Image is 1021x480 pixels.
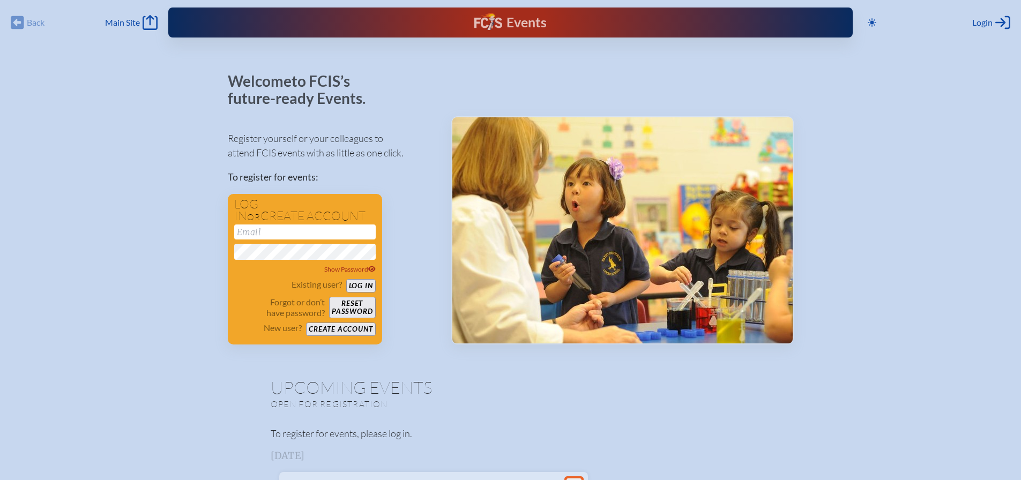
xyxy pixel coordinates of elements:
p: Open for registration [271,399,554,409]
a: Main Site [105,15,158,30]
div: FCIS Events — Future ready [356,13,664,32]
span: or [247,212,260,222]
p: To register for events: [228,170,434,184]
input: Email [234,224,376,239]
p: Existing user? [292,279,342,290]
p: Register yourself or your colleagues to attend FCIS events with as little as one click. [228,131,434,160]
button: Log in [346,279,376,292]
span: Main Site [105,17,140,28]
h1: Upcoming Events [271,379,751,396]
p: Welcome to FCIS’s future-ready Events. [228,73,378,107]
h3: [DATE] [271,451,751,461]
span: Login [972,17,993,28]
p: Forgot or don’t have password? [234,297,325,318]
p: New user? [264,322,302,333]
p: To register for events, please log in. [271,426,751,441]
h1: Log in create account [234,198,376,222]
span: Show Password [324,265,376,273]
button: Resetpassword [329,297,375,318]
img: Events [452,117,793,343]
button: Create account [306,322,375,336]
